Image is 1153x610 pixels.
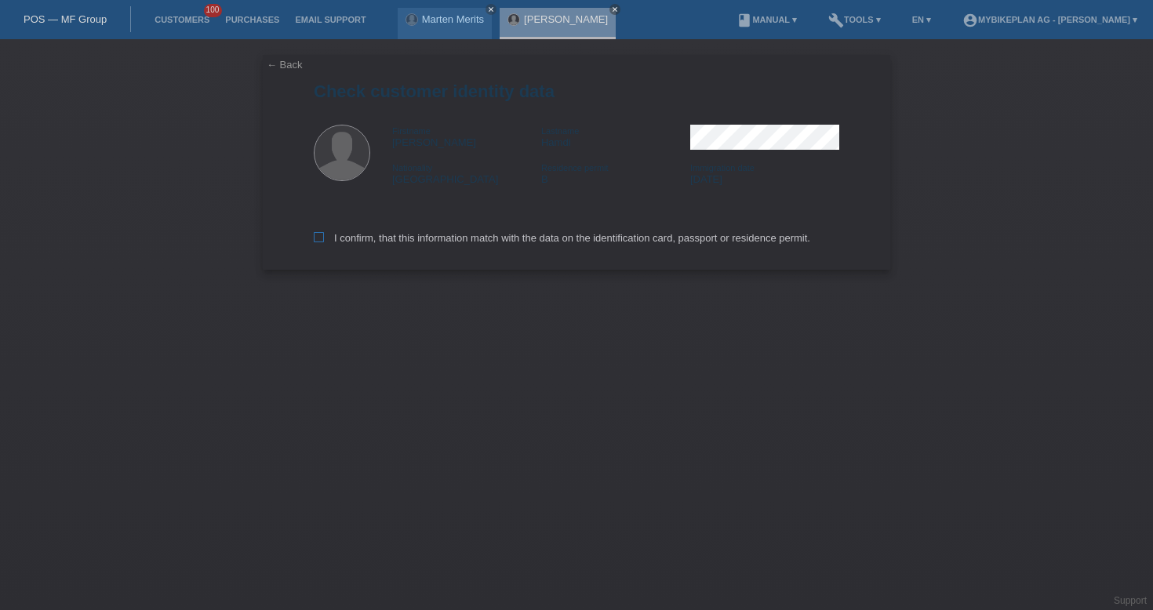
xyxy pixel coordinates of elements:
[737,13,752,28] i: book
[487,5,495,13] i: close
[609,4,620,15] a: close
[392,162,541,185] div: [GEOGRAPHIC_DATA]
[267,59,303,71] a: ← Back
[524,13,608,25] a: [PERSON_NAME]
[217,15,287,24] a: Purchases
[690,163,755,172] span: Immigration date
[422,13,484,25] a: Marten Merits
[392,125,541,148] div: [PERSON_NAME]
[820,15,889,24] a: buildTools ▾
[1114,595,1147,606] a: Support
[955,15,1145,24] a: account_circleMybikeplan AG - [PERSON_NAME] ▾
[904,15,939,24] a: EN ▾
[962,13,978,28] i: account_circle
[24,13,107,25] a: POS — MF Group
[486,4,496,15] a: close
[287,15,373,24] a: Email Support
[690,162,839,185] div: [DATE]
[314,82,839,101] h1: Check customer identity data
[147,15,217,24] a: Customers
[392,163,432,172] span: Nationality
[828,13,844,28] i: build
[392,126,431,136] span: Firstname
[611,5,619,13] i: close
[541,126,579,136] span: Lastname
[729,15,805,24] a: bookManual ▾
[541,162,690,185] div: B
[204,4,223,17] span: 100
[314,232,810,244] label: I confirm, that this information match with the data on the identification card, passport or resi...
[541,163,609,172] span: Residence permit
[541,125,690,148] div: Hamdi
